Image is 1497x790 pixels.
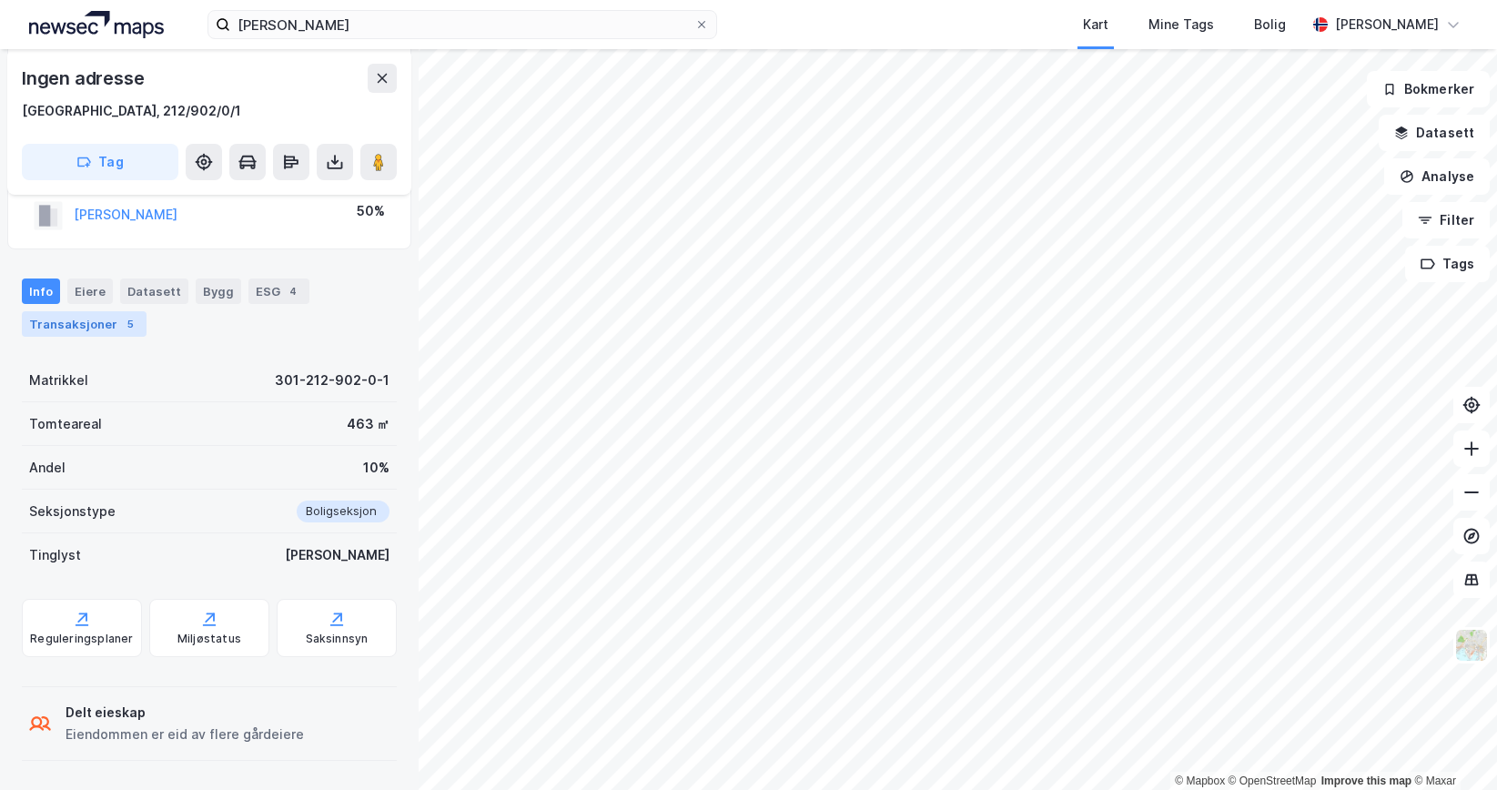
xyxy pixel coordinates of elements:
div: Bolig [1254,14,1286,35]
img: Z [1454,628,1489,663]
div: Eiendommen er eid av flere gårdeiere [66,724,304,745]
div: Eiere [67,279,113,304]
div: 4 [284,282,302,300]
div: Miljøstatus [177,632,241,646]
div: Matrikkel [29,370,88,391]
button: Filter [1402,202,1490,238]
div: Kart [1083,14,1108,35]
button: Tags [1405,246,1490,282]
a: Mapbox [1175,775,1225,787]
div: 463 ㎡ [347,413,389,435]
button: Bokmerker [1367,71,1490,107]
div: [GEOGRAPHIC_DATA], 212/902/0/1 [22,100,241,122]
div: Info [22,279,60,304]
button: Datasett [1379,115,1490,151]
div: 5 [121,315,139,333]
div: Datasett [120,279,188,304]
div: Bygg [196,279,241,304]
div: Andel [29,457,66,479]
a: OpenStreetMap [1229,775,1317,787]
img: logo.a4113a55bc3d86da70a041830d287a7e.svg [29,11,164,38]
iframe: Chat Widget [1406,703,1497,790]
div: Delt eieskap [66,702,304,724]
div: Seksjonstype [29,501,116,522]
div: Mine Tags [1148,14,1214,35]
div: [PERSON_NAME] [285,544,389,566]
button: Tag [22,144,178,180]
div: Transaksjoner [22,311,147,337]
div: Reguleringsplaner [30,632,133,646]
div: Saksinnsyn [306,632,369,646]
button: Analyse [1384,158,1490,195]
div: Tomteareal [29,413,102,435]
input: Søk på adresse, matrikkel, gårdeiere, leietakere eller personer [230,11,694,38]
div: 50% [357,200,385,222]
a: Improve this map [1321,775,1411,787]
div: 301-212-902-0-1 [275,370,389,391]
div: Ingen adresse [22,64,147,93]
div: ESG [248,279,309,304]
div: 10% [363,457,389,479]
div: Tinglyst [29,544,81,566]
div: [PERSON_NAME] [1335,14,1439,35]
